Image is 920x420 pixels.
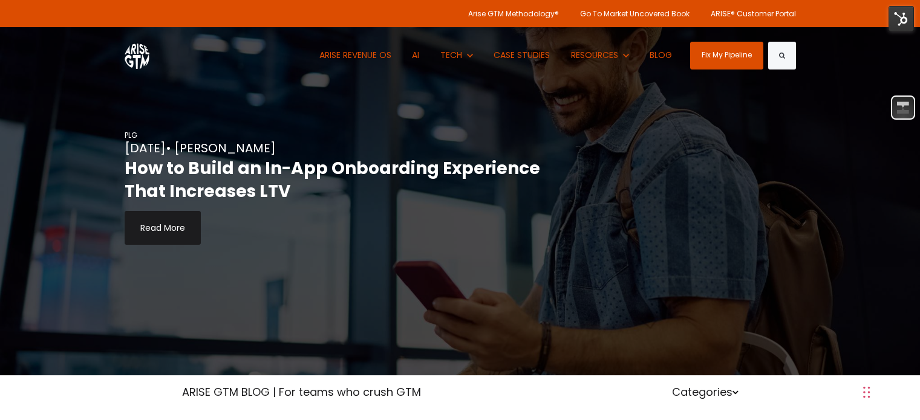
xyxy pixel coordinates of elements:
[310,27,681,83] nav: Desktop navigation
[125,211,201,245] a: Read More
[125,157,566,203] h2: How to Build an In-App Onboarding Experience That Increases LTV
[125,139,566,157] div: [DATE]
[860,362,920,420] iframe: Chat Widget
[672,384,739,399] a: Categories
[562,27,638,83] button: Show submenu for RESOURCES RESOURCES
[440,49,441,50] span: Show submenu for TECH
[768,42,796,69] button: Search
[863,374,870,410] div: Drag
[174,139,276,157] a: [PERSON_NAME]
[166,140,171,157] span: •
[431,27,481,83] button: Show submenu for TECH TECH
[485,27,560,83] a: CASE STUDIES
[182,384,421,399] a: ARISE GTM BLOG | For teams who crush GTM
[690,42,763,69] a: Fix My Pipeline
[125,130,137,140] a: PLG
[641,27,682,83] a: BLOG
[403,27,429,83] a: AI
[571,49,618,61] span: RESOURCES
[440,49,462,61] span: TECH
[310,27,400,83] a: ARISE REVENUE OS
[889,6,914,31] img: HubSpot Tools Menu Toggle
[125,42,149,69] img: ARISE GTM logo (1) white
